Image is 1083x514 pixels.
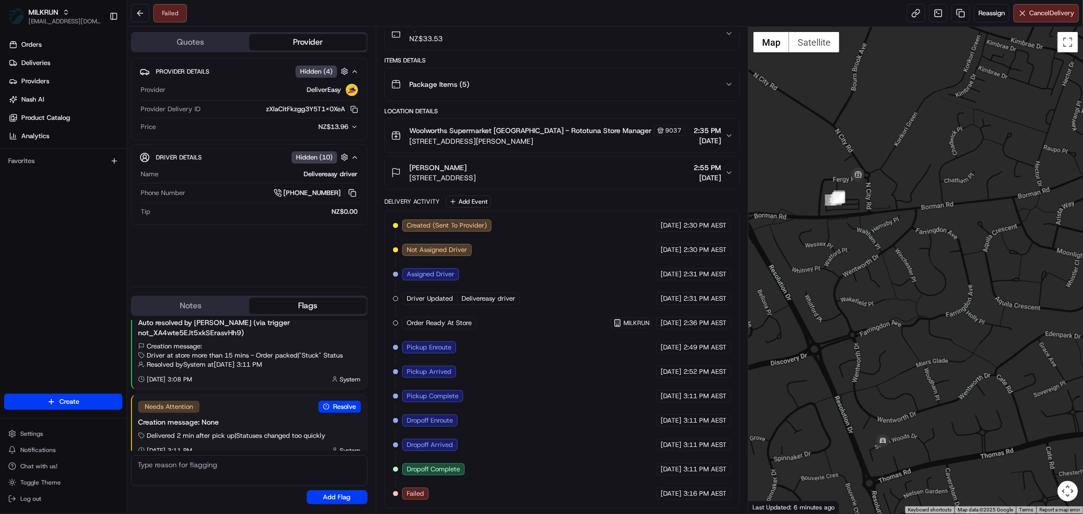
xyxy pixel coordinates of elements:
span: Hidden ( 10 ) [296,153,333,162]
span: [DATE] [661,440,681,449]
span: [DATE] [694,136,721,146]
span: 2:49 PM AEST [683,343,727,352]
span: Deliveries [21,58,50,68]
span: Package Items ( 5 ) [409,79,469,89]
button: MILKRUN [28,7,58,17]
div: Delivereasy driver [162,170,358,179]
button: CancelDelivery [1013,4,1079,22]
span: at [DATE] 3:11 PM [208,360,262,369]
div: 4 [834,190,845,202]
span: Analytics [21,132,49,141]
span: 3:11 PM AEST [683,440,727,449]
span: Driver Updated [407,294,453,303]
span: Create [59,397,79,406]
span: Nash AI [21,95,44,104]
button: Settings [4,427,122,441]
div: 5 [832,192,843,204]
span: Toggle Theme [20,478,61,487]
span: [DATE] 3:08 PM [147,375,192,383]
span: Cancel Delivery [1029,9,1074,18]
span: 2:52 PM AEST [683,367,727,376]
div: 3 [833,192,844,203]
span: DeliverEasy [307,85,342,94]
span: Tip [141,207,150,216]
span: Name [141,170,158,179]
button: Notifications [4,443,122,457]
span: Reassign [978,9,1005,18]
button: Toggle fullscreen view [1058,32,1078,52]
span: [DATE] [661,343,681,352]
button: Flags [249,298,367,314]
a: Open this area in Google Maps (opens a new window) [751,500,784,513]
span: [DATE] [661,221,681,230]
div: 8 [831,194,842,205]
span: [DATE] [661,416,681,425]
span: Log out [20,495,41,503]
button: Add Event [446,196,491,208]
button: Add Flag [307,490,368,504]
button: NZ$13.96 [269,122,358,132]
span: [DATE] [661,465,681,474]
span: Pickup Enroute [407,343,451,352]
div: Items Details [384,56,740,65]
a: Providers [4,73,126,89]
button: Notes [132,298,249,314]
button: Create [4,394,122,410]
span: Delivered 2 min after pick up | Statuses changed too quickly [147,431,325,440]
span: System [340,446,361,455]
button: Hidden (10) [291,151,351,164]
span: MILKRUN [623,319,649,327]
span: 2:31 PM AEST [683,294,727,303]
span: [DATE] 3:11 PM [147,446,192,455]
button: Keyboard shortcuts [908,506,951,513]
button: Package Items (5) [385,68,739,101]
div: Needs Attention [138,401,200,413]
span: Assigned Driver [407,270,454,279]
span: 3:11 PM AEST [683,392,727,401]
span: 2:30 PM AEST [683,221,727,230]
button: Show satellite imagery [789,32,839,52]
a: Analytics [4,128,126,144]
div: Creation message: None [138,417,361,427]
a: Deliveries [4,55,126,71]
button: MILKRUNMILKRUN[EMAIL_ADDRESS][DOMAIN_NAME] [4,4,105,28]
span: Creation message: [147,342,202,351]
button: [EMAIL_ADDRESS][DOMAIN_NAME] [28,17,101,25]
button: Show street map [753,32,789,52]
span: Dropoff Enroute [407,416,453,425]
span: Phone Number [141,188,185,198]
button: Woolworths Supermarket [GEOGRAPHIC_DATA] - Rototuna Store Manager9037[STREET_ADDRESS][PERSON_NAME... [385,119,739,152]
span: Price [141,122,156,132]
span: Provider [141,85,166,94]
div: Favorites [4,153,122,169]
div: Last Updated: 6 minutes ago [748,501,839,513]
div: Delivery Activity [384,198,440,206]
span: Driver Details [156,153,202,162]
span: [DATE] [694,173,721,183]
span: 2:36 PM AEST [683,318,727,328]
span: 3:16 PM AEST [683,489,727,498]
span: [STREET_ADDRESS] [409,173,476,183]
span: 3:11 PM AEST [683,465,727,474]
a: Nash AI [4,91,126,108]
span: NZ$13.96 [319,122,349,131]
img: Google [751,500,784,513]
span: Order Ready At Store [407,318,472,328]
span: Provider Details [156,68,209,76]
span: Orders [21,40,42,49]
a: Terms (opens in new tab) [1019,507,1033,512]
span: Resolved by System [147,360,206,369]
img: delivereasy_logo.png [346,84,358,96]
img: MILKRUN [8,8,24,24]
span: 9037 [666,126,682,135]
div: 2 [825,195,836,206]
span: 2:55 PM [694,163,721,173]
button: Driver DetailsHidden (10) [140,149,359,166]
span: [DATE] [661,294,681,303]
button: N/ANZ$33.53 [385,17,739,50]
span: NZ$33.53 [409,34,443,44]
div: NZ$0.00 [154,207,358,216]
span: 2:31 PM AEST [683,270,727,279]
